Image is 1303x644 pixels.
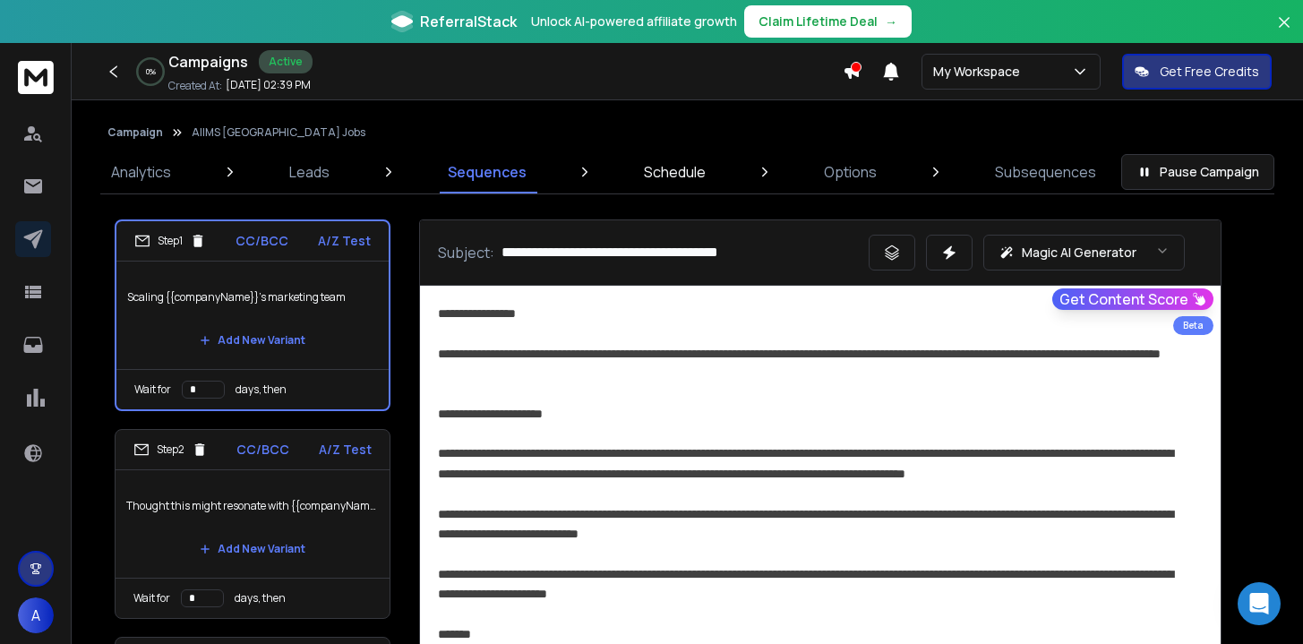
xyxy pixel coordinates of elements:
[1273,11,1296,54] button: Close banner
[18,597,54,633] button: A
[235,591,286,605] p: days, then
[111,161,171,183] p: Analytics
[133,591,170,605] p: Wait for
[319,441,372,459] p: A/Z Test
[185,322,320,358] button: Add New Variant
[633,150,716,193] a: Schedule
[420,11,517,32] span: ReferralStack
[107,125,163,140] button: Campaign
[448,161,527,183] p: Sequences
[1121,154,1274,190] button: Pause Campaign
[289,161,330,183] p: Leads
[236,232,288,250] p: CC/BCC
[983,235,1185,270] button: Magic AI Generator
[984,150,1107,193] a: Subsequences
[126,481,379,531] p: Thought this might resonate with {{companyName}}
[226,78,311,92] p: [DATE] 02:39 PM
[1160,63,1259,81] p: Get Free Credits
[134,382,171,397] p: Wait for
[1238,582,1281,625] div: Open Intercom Messenger
[168,51,248,73] h1: Campaigns
[236,441,289,459] p: CC/BCC
[134,233,206,249] div: Step 1
[127,272,378,322] p: Scaling {{companyName}}'s marketing team
[1173,316,1213,335] div: Beta
[115,429,390,619] li: Step2CC/BCCA/Z TestThought this might resonate with {{companyName}}Add New VariantWait fordays, then
[1022,244,1136,262] p: Magic AI Generator
[438,242,494,263] p: Subject:
[933,63,1027,81] p: My Workspace
[236,382,287,397] p: days, then
[1122,54,1272,90] button: Get Free Credits
[437,150,537,193] a: Sequences
[185,531,320,567] button: Add New Variant
[824,161,877,183] p: Options
[146,66,156,77] p: 0 %
[995,161,1096,183] p: Subsequences
[813,150,887,193] a: Options
[644,161,706,183] p: Schedule
[885,13,897,30] span: →
[1052,288,1213,310] button: Get Content Score
[168,79,222,93] p: Created At:
[259,50,313,73] div: Active
[279,150,340,193] a: Leads
[115,219,390,411] li: Step1CC/BCCA/Z TestScaling {{companyName}}'s marketing teamAdd New VariantWait fordays, then
[318,232,371,250] p: A/Z Test
[744,5,912,38] button: Claim Lifetime Deal→
[192,125,365,140] p: AIIMS [GEOGRAPHIC_DATA] Jobs
[133,442,208,458] div: Step 2
[531,13,737,30] p: Unlock AI-powered affiliate growth
[100,150,182,193] a: Analytics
